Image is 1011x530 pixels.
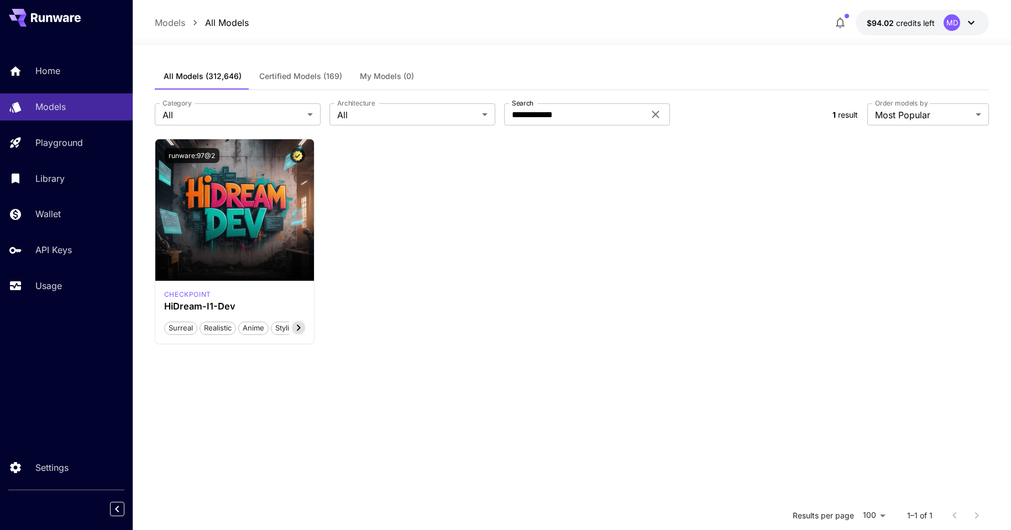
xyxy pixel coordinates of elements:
p: Settings [35,461,69,474]
span: Surreal [165,323,197,334]
div: 100 [858,507,889,523]
button: $94.01679MD [856,10,989,35]
p: Library [35,172,65,185]
label: Order models by [875,98,928,108]
a: Models [155,16,185,29]
div: Collapse sidebar [118,499,133,519]
p: Usage [35,279,62,292]
span: Anime [239,323,268,334]
p: Playground [35,136,83,149]
h3: HiDream-I1-Dev [164,301,305,312]
p: Wallet [35,207,61,221]
nav: breadcrumb [155,16,249,29]
span: result [838,110,858,119]
span: credits left [896,18,935,28]
button: Anime [238,321,269,335]
div: $94.01679 [867,17,935,29]
p: API Keys [35,243,72,256]
p: checkpoint [164,290,211,300]
div: MD [944,14,960,31]
span: All [163,108,303,122]
label: Architecture [337,98,375,108]
p: 1–1 of 1 [907,510,933,521]
label: Search [512,98,533,108]
label: Category [163,98,192,108]
button: Certified Model – Vetted for best performance and includes a commercial license. [290,148,305,163]
span: Stylized [271,323,306,334]
p: Results per page [793,510,854,521]
span: Realistic [200,323,235,334]
a: All Models [205,16,249,29]
span: 1 [832,110,836,119]
span: My Models (0) [360,71,414,81]
button: runware:97@2 [164,148,219,163]
div: HiDream Dev [164,290,211,300]
button: Realistic [200,321,236,335]
button: Surreal [164,321,197,335]
span: All [337,108,478,122]
span: $94.02 [867,18,896,28]
span: All Models (312,646) [164,71,242,81]
button: Collapse sidebar [110,502,124,516]
span: Most Popular [875,108,971,122]
p: Models [35,100,66,113]
button: Stylized [271,321,306,335]
span: Certified Models (169) [259,71,342,81]
p: Home [35,64,60,77]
